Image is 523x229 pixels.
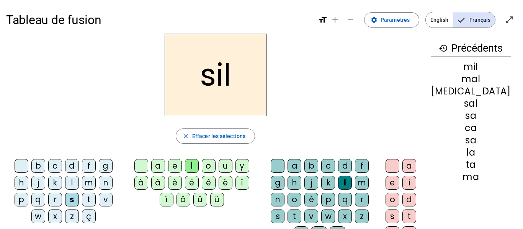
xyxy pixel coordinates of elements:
[338,159,352,173] div: d
[48,210,62,223] div: x
[160,193,173,206] div: ï
[321,210,335,223] div: w
[134,176,148,190] div: à
[431,123,511,133] div: ca
[355,210,369,223] div: z
[15,176,28,190] div: h
[202,159,216,173] div: o
[330,15,340,24] mat-icon: add
[431,40,511,57] h3: Précédents
[177,193,190,206] div: ô
[192,132,245,141] span: Effacer les sélections
[431,148,511,157] div: la
[304,193,318,206] div: é
[193,193,207,206] div: û
[48,193,62,206] div: r
[431,136,511,145] div: sa
[431,111,511,120] div: sa
[99,193,113,206] div: v
[99,176,113,190] div: n
[431,172,511,182] div: ma
[426,12,453,28] span: English
[402,193,416,206] div: d
[99,159,113,173] div: g
[346,15,355,24] mat-icon: remove
[168,159,182,173] div: e
[386,176,399,190] div: e
[453,12,495,28] span: Français
[371,16,378,23] mat-icon: settings
[327,12,343,28] button: Augmenter la taille de la police
[219,176,232,190] div: ë
[338,176,352,190] div: l
[182,133,189,140] mat-icon: close
[165,34,266,116] h2: sil
[176,128,255,144] button: Effacer les sélections
[82,193,96,206] div: t
[288,210,301,223] div: t
[271,210,284,223] div: s
[82,210,96,223] div: ç
[355,176,369,190] div: m
[425,12,495,28] mat-button-toggle-group: Language selection
[48,176,62,190] div: k
[502,12,517,28] button: Entrer en plein écran
[321,176,335,190] div: k
[6,8,312,32] h1: Tableau de fusion
[219,159,232,173] div: u
[82,176,96,190] div: m
[31,159,45,173] div: b
[439,44,448,53] mat-icon: history
[48,159,62,173] div: c
[431,62,511,71] div: mil
[288,176,301,190] div: h
[151,176,165,190] div: â
[386,193,399,206] div: o
[185,176,199,190] div: é
[431,160,511,169] div: ta
[31,193,45,206] div: q
[343,12,358,28] button: Diminuer la taille de la police
[210,193,224,206] div: ü
[235,176,249,190] div: î
[202,176,216,190] div: ê
[338,210,352,223] div: x
[318,15,327,24] mat-icon: format_size
[431,75,511,84] div: mal
[31,176,45,190] div: j
[271,193,284,206] div: n
[65,176,79,190] div: l
[65,193,79,206] div: s
[321,159,335,173] div: c
[355,193,369,206] div: r
[364,12,419,28] button: Paramètres
[151,159,165,173] div: a
[505,15,514,24] mat-icon: open_in_full
[304,176,318,190] div: j
[31,210,45,223] div: w
[304,210,318,223] div: v
[338,193,352,206] div: q
[288,193,301,206] div: o
[402,159,416,173] div: a
[235,159,249,173] div: y
[431,99,511,108] div: sal
[82,159,96,173] div: f
[185,159,199,173] div: i
[321,193,335,206] div: p
[386,210,399,223] div: s
[402,210,416,223] div: t
[381,15,410,24] span: Paramètres
[271,176,284,190] div: g
[65,159,79,173] div: d
[288,159,301,173] div: a
[65,210,79,223] div: z
[402,176,416,190] div: i
[355,159,369,173] div: f
[15,193,28,206] div: p
[304,159,318,173] div: b
[168,176,182,190] div: è
[431,87,511,96] div: [MEDICAL_DATA]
